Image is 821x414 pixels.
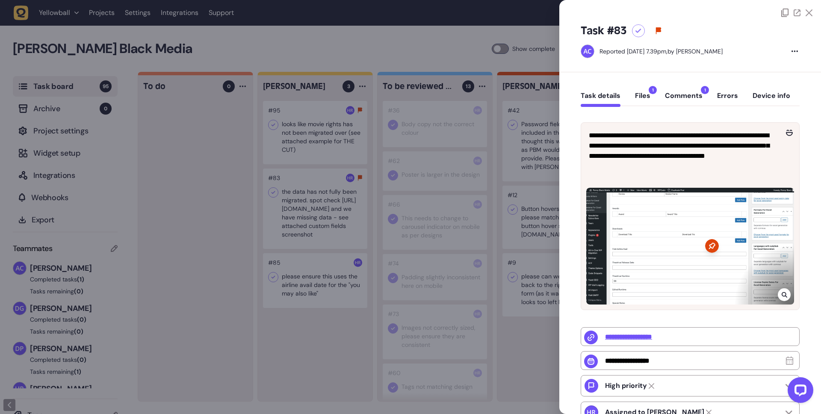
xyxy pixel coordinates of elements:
[655,27,662,34] svg: High priority
[781,374,817,410] iframe: LiveChat chat widget
[635,92,650,107] button: Files
[717,92,738,107] button: Errors
[665,92,703,107] button: Comments
[600,47,723,56] div: by [PERSON_NAME]
[649,86,657,94] span: 1
[581,45,594,58] img: Ameet Chohan
[605,381,647,390] p: High priority
[581,24,627,38] h5: Task #83
[600,47,667,55] div: Reported [DATE] 7.39pm,
[701,86,709,94] span: 1
[581,92,620,107] button: Task details
[753,92,790,107] button: Device info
